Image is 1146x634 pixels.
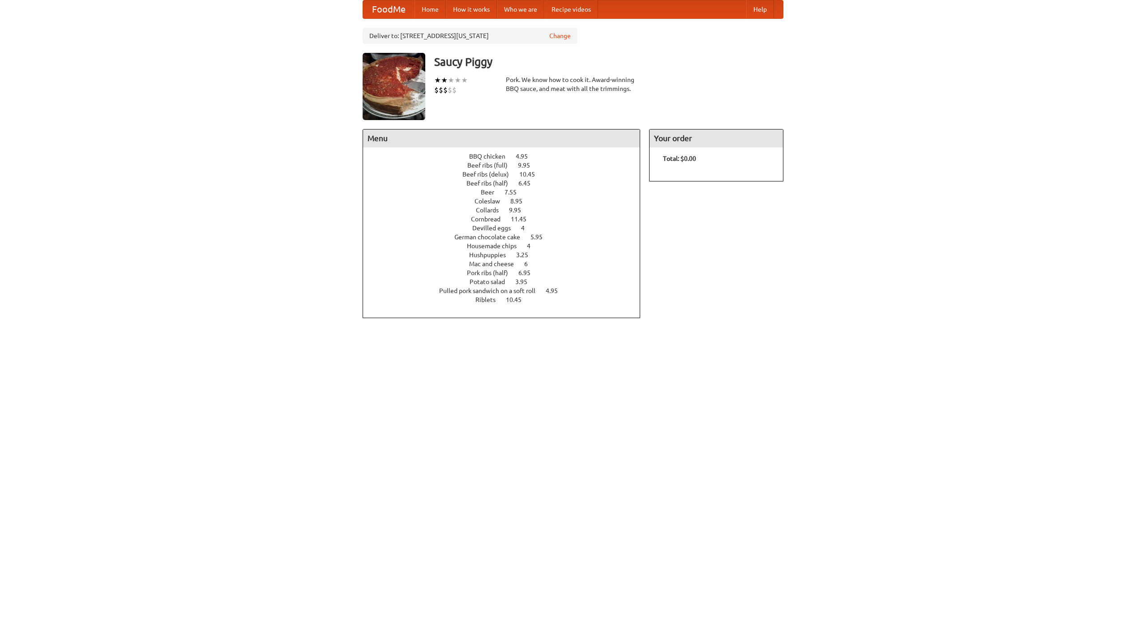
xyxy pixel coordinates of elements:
li: ★ [434,75,441,85]
h4: Your order [650,129,783,147]
a: Recipe videos [544,0,598,18]
span: 9.95 [509,207,530,214]
span: 9.95 [518,162,539,169]
span: 11.45 [511,216,535,223]
div: Pork. We know how to cook it. Award-winning BBQ sauce, and meat with all the trimmings. [506,75,640,93]
span: 3.95 [515,278,536,285]
li: ★ [441,75,448,85]
a: Help [746,0,774,18]
li: $ [439,85,443,95]
a: Mac and cheese 6 [469,260,544,267]
span: BBQ chicken [469,153,514,160]
span: Pork ribs (half) [467,269,517,276]
a: Potato salad 3.95 [470,278,544,285]
a: Home [415,0,446,18]
a: Hushpuppies 3.25 [469,251,545,259]
a: Change [549,31,571,40]
a: German chocolate cake 5.95 [454,233,559,241]
span: Beef ribs (full) [467,162,517,169]
a: Coleslaw 8.95 [475,198,539,205]
b: Total: $0.00 [663,155,696,162]
div: Deliver to: [STREET_ADDRESS][US_STATE] [363,28,577,44]
span: 3.25 [516,251,537,259]
span: 4.95 [516,153,537,160]
span: 4.95 [546,287,567,294]
span: Housemade chips [467,242,526,250]
li: $ [448,85,452,95]
a: BBQ chicken 4.95 [469,153,544,160]
a: Who we are [497,0,544,18]
span: Cornbread [471,216,509,223]
a: Beer 7.55 [481,189,533,196]
li: ★ [454,75,461,85]
a: Devilled eggs 4 [472,224,541,232]
span: Collards [476,207,508,214]
a: Riblets 10.45 [475,296,538,303]
span: Mac and cheese [469,260,523,267]
li: $ [443,85,448,95]
span: Beef ribs (half) [466,180,517,187]
span: 6.45 [518,180,539,187]
span: 10.45 [519,171,544,178]
span: Beef ribs (delux) [462,171,518,178]
li: ★ [448,75,454,85]
a: Beef ribs (full) 9.95 [467,162,547,169]
a: How it works [446,0,497,18]
span: Devilled eggs [472,224,520,232]
span: Coleslaw [475,198,509,205]
h3: Saucy Piggy [434,53,783,71]
img: angular.jpg [363,53,425,120]
a: Pulled pork sandwich on a soft roll 4.95 [439,287,574,294]
span: 4 [527,242,539,250]
span: Pulled pork sandwich on a soft roll [439,287,544,294]
a: Housemade chips 4 [467,242,547,250]
span: 6 [524,260,537,267]
span: Potato salad [470,278,514,285]
span: German chocolate cake [454,233,529,241]
span: 4 [521,224,534,232]
h4: Menu [363,129,640,147]
a: FoodMe [363,0,415,18]
li: ★ [461,75,468,85]
li: $ [452,85,457,95]
span: 6.95 [518,269,539,276]
span: Beer [481,189,503,196]
span: Hushpuppies [469,251,515,259]
a: Beef ribs (delux) 10.45 [462,171,552,178]
span: 10.45 [506,296,530,303]
li: $ [434,85,439,95]
span: 5.95 [530,233,552,241]
a: Beef ribs (half) 6.45 [466,180,547,187]
a: Cornbread 11.45 [471,216,543,223]
a: Pork ribs (half) 6.95 [467,269,547,276]
a: Collards 9.95 [476,207,538,214]
span: 7.55 [505,189,526,196]
span: 8.95 [510,198,531,205]
span: Riblets [475,296,505,303]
